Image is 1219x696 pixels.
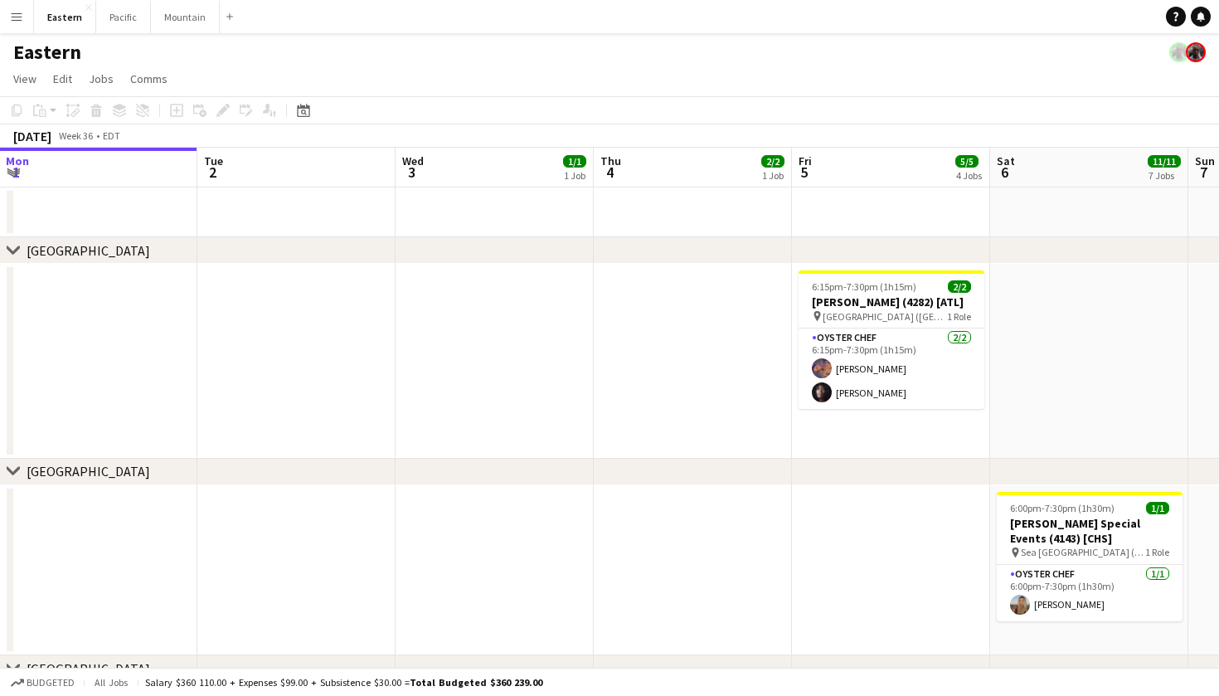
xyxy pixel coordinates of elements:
span: Thu [600,153,621,168]
span: Sea [GEOGRAPHIC_DATA] ([GEOGRAPHIC_DATA], [GEOGRAPHIC_DATA]) [1021,546,1145,558]
button: Pacific [96,1,151,33]
a: View [7,68,43,90]
span: 7 [1192,163,1215,182]
a: Edit [46,68,79,90]
div: [GEOGRAPHIC_DATA] [27,463,150,479]
a: Comms [124,68,174,90]
span: 5 [796,163,812,182]
span: 11/11 [1148,155,1181,168]
span: View [13,71,36,86]
span: 1 [3,163,29,182]
span: 1/1 [563,155,586,168]
app-card-role: Oyster Chef2/26:15pm-7:30pm (1h15m)[PERSON_NAME][PERSON_NAME] [799,329,984,409]
span: 4 [598,163,621,182]
span: Wed [402,153,424,168]
span: 2 [202,163,223,182]
app-card-role: Oyster Chef1/16:00pm-7:30pm (1h30m)[PERSON_NAME] [997,565,1183,621]
div: [DATE] [13,128,51,144]
span: Mon [6,153,29,168]
span: Fri [799,153,812,168]
a: Jobs [82,68,120,90]
span: 2/2 [761,155,784,168]
span: 1 Role [1145,546,1169,558]
div: Salary $360 110.00 + Expenses $99.00 + Subsistence $30.00 = [145,676,542,689]
app-user-avatar: Jeremiah Bell [1169,42,1189,62]
span: 1 Role [947,310,971,323]
span: 1/1 [1146,502,1169,514]
span: Sun [1195,153,1215,168]
h3: [PERSON_NAME] Special Events (4143) [CHS] [997,516,1183,546]
span: 6:15pm-7:30pm (1h15m) [812,280,916,293]
div: 4 Jobs [956,169,982,182]
span: Sat [997,153,1015,168]
button: Eastern [34,1,96,33]
span: 6 [994,163,1015,182]
app-user-avatar: Jeremiah Bell [1186,42,1206,62]
span: 3 [400,163,424,182]
h3: [PERSON_NAME] (4282) [ATL] [799,294,984,309]
app-job-card: 6:00pm-7:30pm (1h30m)1/1[PERSON_NAME] Special Events (4143) [CHS] Sea [GEOGRAPHIC_DATA] ([GEOGRAP... [997,492,1183,621]
span: Jobs [89,71,114,86]
span: Edit [53,71,72,86]
button: Mountain [151,1,220,33]
span: 5/5 [955,155,979,168]
span: [GEOGRAPHIC_DATA] ([GEOGRAPHIC_DATA], [GEOGRAPHIC_DATA]) [823,310,947,323]
span: 2/2 [948,280,971,293]
div: [GEOGRAPHIC_DATA] [27,660,150,677]
span: All jobs [91,676,131,689]
span: Total Budgeted $360 239.00 [410,676,542,689]
div: 1 Job [762,169,784,182]
h1: Eastern [13,40,81,65]
span: 6:00pm-7:30pm (1h30m) [1010,502,1115,514]
span: Budgeted [27,677,75,689]
div: [GEOGRAPHIC_DATA] [27,242,150,259]
div: 1 Job [564,169,585,182]
span: Week 36 [55,129,96,142]
div: EDT [103,129,120,142]
span: Comms [130,71,168,86]
div: 7 Jobs [1149,169,1180,182]
span: Tue [204,153,223,168]
app-job-card: 6:15pm-7:30pm (1h15m)2/2[PERSON_NAME] (4282) [ATL] [GEOGRAPHIC_DATA] ([GEOGRAPHIC_DATA], [GEOGRAP... [799,270,984,409]
button: Budgeted [8,674,77,692]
